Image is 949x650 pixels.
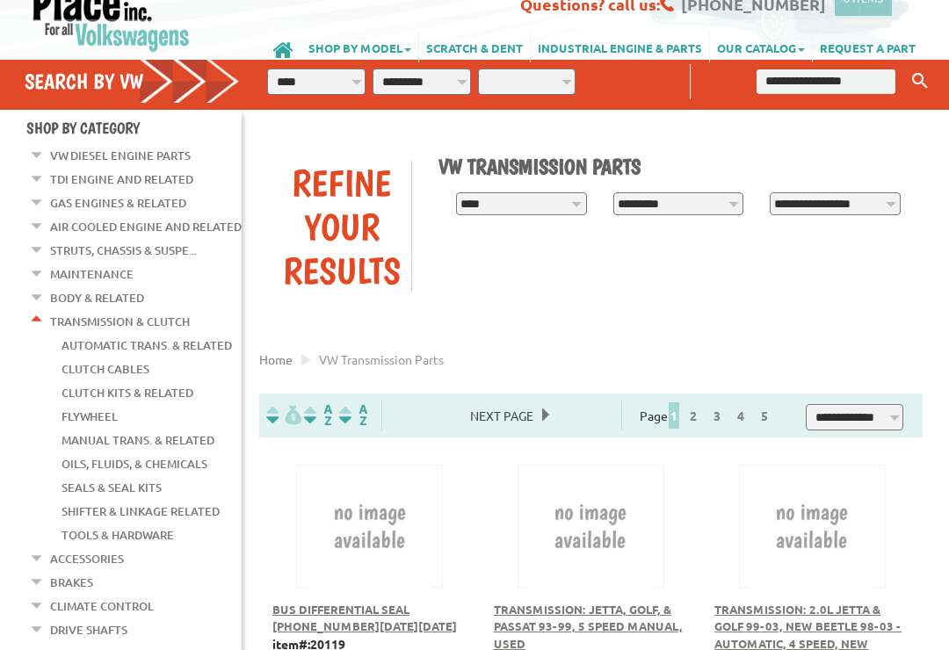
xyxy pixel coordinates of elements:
[621,401,793,430] div: Page
[62,405,118,428] a: Flywheel
[62,381,193,404] a: Clutch Kits & Related
[50,239,197,262] a: Struts, Chassis & Suspe...
[50,571,93,594] a: Brakes
[62,429,214,451] a: Manual Trans. & Related
[50,191,186,214] a: Gas Engines & Related
[50,215,242,238] a: Air Cooled Engine and Related
[531,32,709,62] a: INDUSTRIAL ENGINE & PARTS
[62,357,149,380] a: Clutch Cables
[757,408,772,423] a: 5
[62,476,162,499] a: Seals & Seal Kits
[62,524,174,546] a: Tools & Hardware
[272,161,411,292] div: Refine Your Results
[438,154,909,179] h1: VW Transmission Parts
[685,408,701,423] a: 2
[50,286,144,309] a: Body & Related
[461,402,542,429] span: Next Page
[709,408,725,423] a: 3
[669,402,679,429] span: 1
[62,500,220,523] a: Shifter & Linkage Related
[461,408,542,423] a: Next Page
[336,405,371,425] img: Sort by Sales Rank
[419,32,530,62] a: SCRATCH & DENT
[25,69,240,94] h4: Search by VW
[907,67,933,96] button: Keyword Search
[266,405,301,425] img: filterpricelow.svg
[50,144,191,167] a: VW Diesel Engine Parts
[259,351,293,367] a: Home
[62,334,232,357] a: Automatic Trans. & Related
[50,547,124,570] a: Accessories
[50,618,127,641] a: Drive Shafts
[272,602,457,634] a: Bus Differential Seal [PHONE_NUMBER][DATE][DATE]
[813,32,923,62] a: REQUEST A PART
[50,310,190,333] a: Transmission & Clutch
[710,32,812,62] a: OUR CATALOG
[62,452,207,475] a: Oils, Fluids, & Chemicals
[733,408,749,423] a: 4
[301,405,336,425] img: Sort by Headline
[319,351,444,367] span: VW transmission parts
[50,263,134,285] a: Maintenance
[50,168,193,191] a: TDI Engine and Related
[301,32,418,62] a: SHOP BY MODEL
[26,119,242,137] h4: Shop By Category
[50,595,154,617] a: Climate Control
